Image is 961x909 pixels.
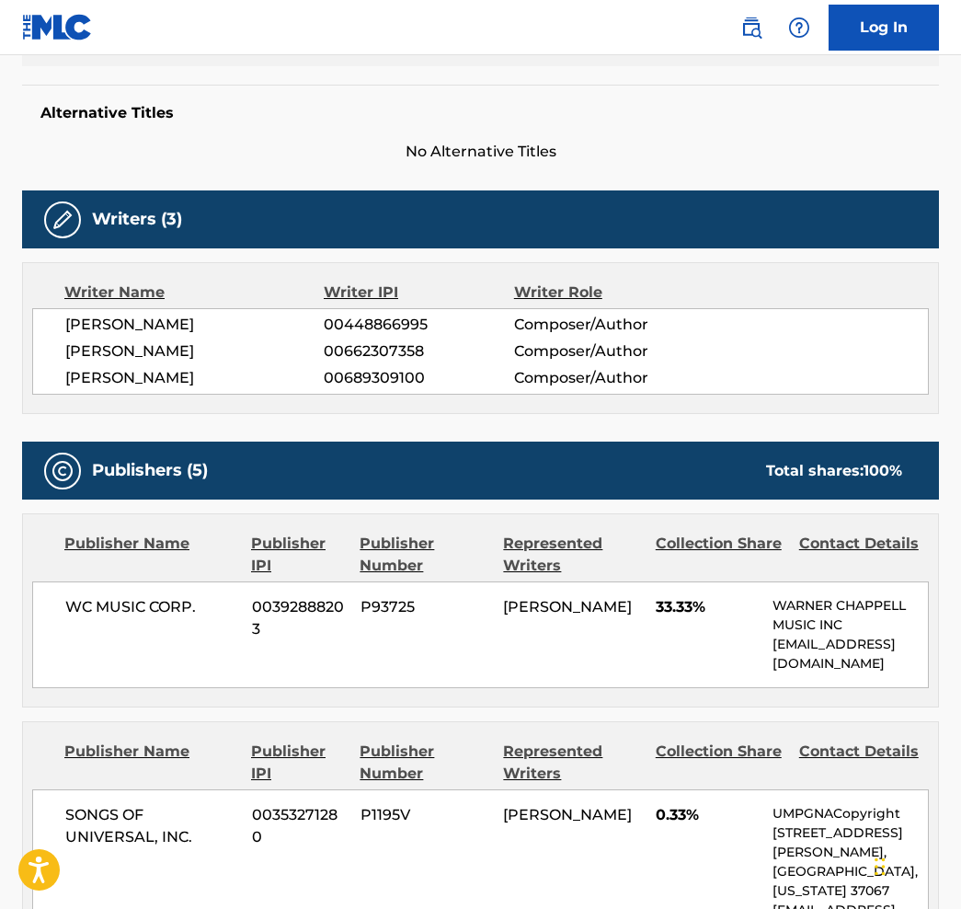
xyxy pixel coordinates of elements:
[656,804,760,826] span: 0.33%
[772,804,928,823] p: UMPGNACopyright
[252,804,347,848] span: 00353271280
[772,862,928,901] p: [GEOGRAPHIC_DATA], [US_STATE] 37067
[360,533,489,577] div: Publisher Number
[514,367,687,389] span: Composer/Author
[252,596,347,640] span: 00392888203
[65,314,324,336] span: [PERSON_NAME]
[514,282,687,304] div: Writer Role
[772,635,928,673] p: [EMAIL_ADDRESS][DOMAIN_NAME]
[869,821,961,909] iframe: Chat Widget
[503,741,641,785] div: Represented Writers
[788,17,810,39] img: help
[503,533,641,577] div: Represented Writers
[799,533,929,577] div: Contact Details
[251,741,346,785] div: Publisher IPI
[766,460,902,482] div: Total shares:
[503,598,632,616] span: [PERSON_NAME]
[864,462,902,479] span: 100 %
[656,596,760,618] span: 33.33%
[514,314,687,336] span: Composer/Author
[22,14,93,40] img: MLC Logo
[92,460,208,481] h5: Publishers (5)
[324,367,513,389] span: 00689309100
[65,596,238,618] span: WC MUSIC CORP.
[65,367,324,389] span: [PERSON_NAME]
[64,741,237,785] div: Publisher Name
[22,141,939,163] span: No Alternative Titles
[51,460,74,482] img: Publishers
[251,533,346,577] div: Publisher IPI
[65,804,238,848] span: SONGS OF UNIVERSAL, INC.
[51,209,74,231] img: Writers
[829,5,939,51] a: Log In
[740,17,762,39] img: search
[875,839,886,894] div: Drag
[503,806,632,823] span: [PERSON_NAME]
[772,596,928,635] p: WARNER CHAPPELL MUSIC INC
[92,209,182,230] h5: Writers (3)
[781,9,818,46] div: Help
[324,282,514,304] div: Writer IPI
[64,533,237,577] div: Publisher Name
[64,282,324,304] div: Writer Name
[40,104,921,122] h5: Alternative Titles
[733,9,770,46] a: Public Search
[65,340,324,362] span: [PERSON_NAME]
[360,804,490,826] span: P1195V
[772,823,928,862] p: [STREET_ADDRESS][PERSON_NAME],
[514,340,687,362] span: Composer/Author
[360,741,489,785] div: Publisher Number
[799,741,929,785] div: Contact Details
[656,533,785,577] div: Collection Share
[324,340,513,362] span: 00662307358
[656,741,785,785] div: Collection Share
[360,596,490,618] span: P93725
[324,314,513,336] span: 00448866995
